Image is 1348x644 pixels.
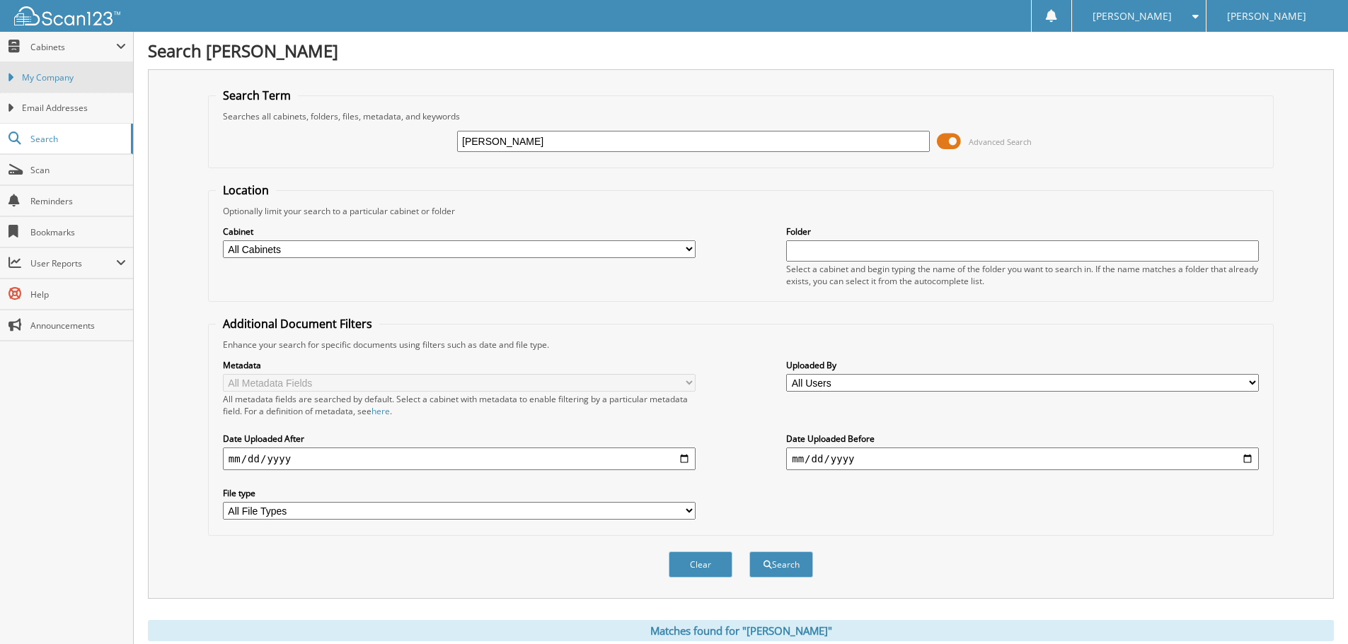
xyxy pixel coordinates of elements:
[216,339,1266,351] div: Enhance your search for specific documents using filters such as date and file type.
[30,133,124,145] span: Search
[30,226,126,238] span: Bookmarks
[148,620,1334,641] div: Matches found for "[PERSON_NAME]"
[223,487,696,499] label: File type
[1277,576,1348,644] iframe: Chat Widget
[786,263,1259,287] div: Select a cabinet and begin typing the name of the folder you want to search in. If the name match...
[1093,12,1172,21] span: [PERSON_NAME]
[669,551,732,578] button: Clear
[223,433,696,445] label: Date Uploaded After
[216,88,298,103] legend: Search Term
[30,320,126,332] span: Announcements
[786,433,1259,445] label: Date Uploaded Before
[223,359,696,371] label: Metadata
[216,316,379,332] legend: Additional Document Filters
[30,41,116,53] span: Cabinets
[223,226,696,238] label: Cabinet
[30,257,116,269] span: User Reports
[22,71,126,84] span: My Company
[14,6,120,25] img: scan123-logo-white.svg
[786,226,1259,238] label: Folder
[148,39,1334,62] h1: Search [PERSON_NAME]
[371,405,390,417] a: here
[30,288,126,300] span: Help
[223,393,696,417] div: All metadata fields are searched by default. Select a cabinet with metadata to enable filtering b...
[223,447,696,470] input: start
[30,164,126,176] span: Scan
[969,136,1032,147] span: Advanced Search
[216,110,1266,122] div: Searches all cabinets, folders, files, metadata, and keywords
[216,182,276,198] legend: Location
[22,102,126,115] span: Email Addresses
[786,359,1259,371] label: Uploaded By
[786,447,1259,470] input: end
[1227,12,1306,21] span: [PERSON_NAME]
[30,195,126,207] span: Reminders
[749,551,813,578] button: Search
[216,205,1266,217] div: Optionally limit your search to a particular cabinet or folder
